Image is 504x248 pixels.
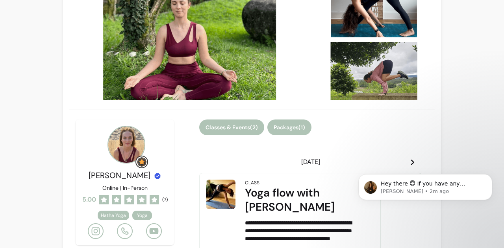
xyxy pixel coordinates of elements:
[82,195,96,204] span: 5.00
[245,180,259,186] div: Class
[89,170,150,180] span: [PERSON_NAME]
[199,119,264,135] button: Classes & Events(2)
[162,197,168,203] span: ( 7 )
[346,158,504,244] iframe: Intercom notifications message
[267,119,311,135] button: Packages(1)
[206,180,235,209] img: Yoga flow with Maria
[137,212,148,219] span: Yoga
[107,126,145,163] img: Provider image
[137,157,146,167] img: Grow
[245,186,358,214] div: Yoga flow with [PERSON_NAME]
[315,41,435,101] img: image-2
[101,212,126,219] span: Hatha Yoga
[102,184,148,192] p: Online | In-Person
[199,154,422,170] header: [DATE]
